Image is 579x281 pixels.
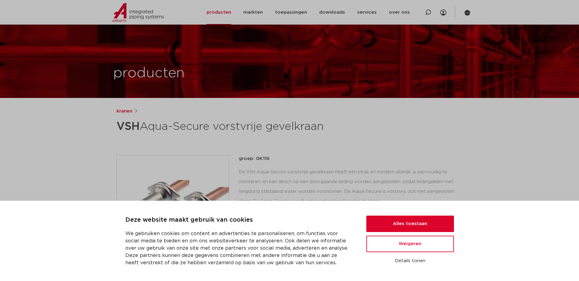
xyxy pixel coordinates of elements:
p: groep: GK116 [239,155,463,162]
h1: Aqua-Secure vorstvrije gevelkraan [117,117,345,136]
button: Alles toestaan [366,216,454,232]
h1: producten [113,64,185,83]
img: Product Image for VSH Aqua-Secure vorstvrije gevelkraan [117,155,229,267]
a: kranen [117,108,132,115]
strong: VSH [117,121,140,132]
div: De VSH Aqua-Secure vorstvrije gevelkraan heeft een strak en modern uiterlijk, is eenvoudig te mon... [239,167,463,228]
p: We gebruiken cookies om content en advertenties te personaliseren, om functies voor social media ... [125,230,352,266]
button: Weigeren [366,236,454,252]
button: Details tonen [366,256,454,266]
p: Deze website maakt gebruik van cookies [125,215,352,225]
